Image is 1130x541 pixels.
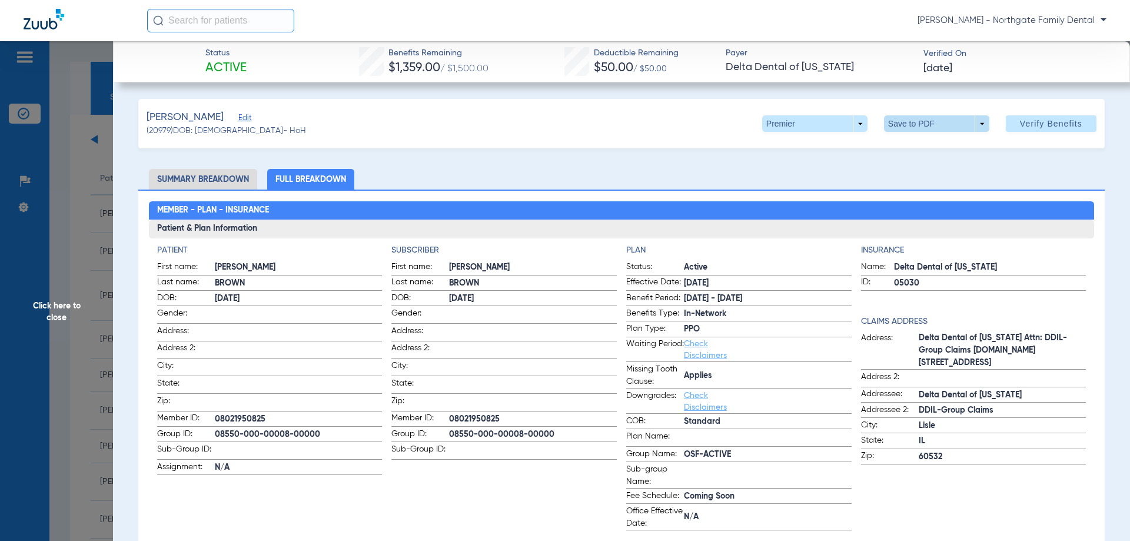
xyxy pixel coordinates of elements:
span: Benefits Remaining [388,47,488,59]
h4: Patient [157,244,383,257]
button: Verify Benefits [1006,115,1096,132]
span: 05030 [894,277,1086,290]
span: Zip: [861,450,919,464]
span: DOB: [157,292,215,306]
span: [PERSON_NAME] [147,110,224,125]
span: Address 2: [157,342,215,358]
span: Group ID: [157,428,215,442]
span: Verify Benefits [1020,119,1082,128]
span: Assignment: [157,461,215,475]
img: Zuub Logo [24,9,64,29]
span: [DATE] [449,293,617,305]
img: Search Icon [153,15,164,26]
span: DOB: [391,292,449,306]
span: City: [861,419,919,433]
span: State: [391,377,449,393]
span: Plan Name: [626,430,684,446]
span: [DATE] [923,61,952,76]
span: Last name: [391,276,449,290]
span: Gender: [391,307,449,323]
h4: Claims Address [861,316,1086,328]
span: State: [861,434,919,449]
span: BROWN [449,277,617,290]
span: ID: [861,276,894,290]
span: [DATE] - [DATE] [684,293,852,305]
li: Summary Breakdown [149,169,257,190]
span: Lisle [919,420,1086,432]
h2: Member - Plan - Insurance [149,201,1095,220]
span: Downgrades: [626,390,684,413]
button: Save to PDF [884,115,989,132]
span: 08550-000-00008-00000 [449,429,617,441]
span: Delta Dental of [US_STATE] [894,261,1086,274]
span: Standard [684,416,852,428]
span: IL [919,435,1086,447]
span: Sub-group Name: [626,463,684,488]
span: Group Name: [626,448,684,462]
span: / $1,500.00 [440,64,488,74]
span: [PERSON_NAME] - Northgate Family Dental [918,15,1106,26]
span: OSF-ACTIVE [684,449,852,461]
span: State: [157,377,215,393]
span: $1,359.00 [388,62,440,74]
span: [DATE] [215,293,383,305]
span: Member ID: [391,412,449,426]
span: Zip: [157,395,215,411]
span: Sub-Group ID: [391,443,449,459]
span: 08021950825 [215,413,383,426]
span: PPO [684,323,852,336]
span: Delta Dental of [US_STATE] [919,389,1086,401]
span: 60532 [919,451,1086,463]
span: Status: [626,261,684,275]
a: Check Disclaimers [684,340,727,360]
span: Address 2: [391,342,449,358]
span: / $50.00 [633,65,667,73]
h4: Plan [626,244,852,257]
span: Delta Dental of [US_STATE] [726,60,913,75]
span: $50.00 [594,62,633,74]
span: Active [205,60,247,77]
span: [PERSON_NAME] [449,261,617,274]
span: Addressee: [861,388,919,402]
span: Sub-Group ID: [157,443,215,459]
span: 08550-000-00008-00000 [215,429,383,441]
span: Missing Tooth Clause: [626,363,684,388]
span: City: [157,360,215,376]
span: City: [391,360,449,376]
span: Fee Schedule: [626,490,684,504]
span: Gender: [157,307,215,323]
span: Waiting Period: [626,338,684,361]
span: COB: [626,415,684,429]
span: Last name: [157,276,215,290]
span: Member ID: [157,412,215,426]
span: Address: [157,325,215,341]
span: Plan Type: [626,323,684,337]
li: Full Breakdown [267,169,354,190]
span: Delta Dental of [US_STATE] Attn: DDIL-Group Claims [DOMAIN_NAME][STREET_ADDRESS] [919,332,1086,369]
span: Applies [684,370,852,382]
span: Benefit Period: [626,292,684,306]
span: Zip: [391,395,449,411]
span: Payer [726,47,913,59]
span: 08021950825 [449,413,617,426]
span: N/A [215,462,383,474]
span: Benefits Type: [626,307,684,321]
span: Deductible Remaining [594,47,679,59]
a: Check Disclaimers [684,391,727,411]
span: Verified On [923,48,1111,60]
span: [PERSON_NAME] [215,261,383,274]
h4: Subscriber [391,244,617,257]
span: (20979) DOB: [DEMOGRAPHIC_DATA] - HoH [147,125,306,137]
h4: Insurance [861,244,1086,257]
span: Office Effective Date: [626,505,684,530]
span: Effective Date: [626,276,684,290]
span: Address: [861,332,919,369]
span: Coming Soon [684,490,852,503]
span: Name: [861,261,894,275]
span: Group ID: [391,428,449,442]
span: Active [684,261,852,274]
